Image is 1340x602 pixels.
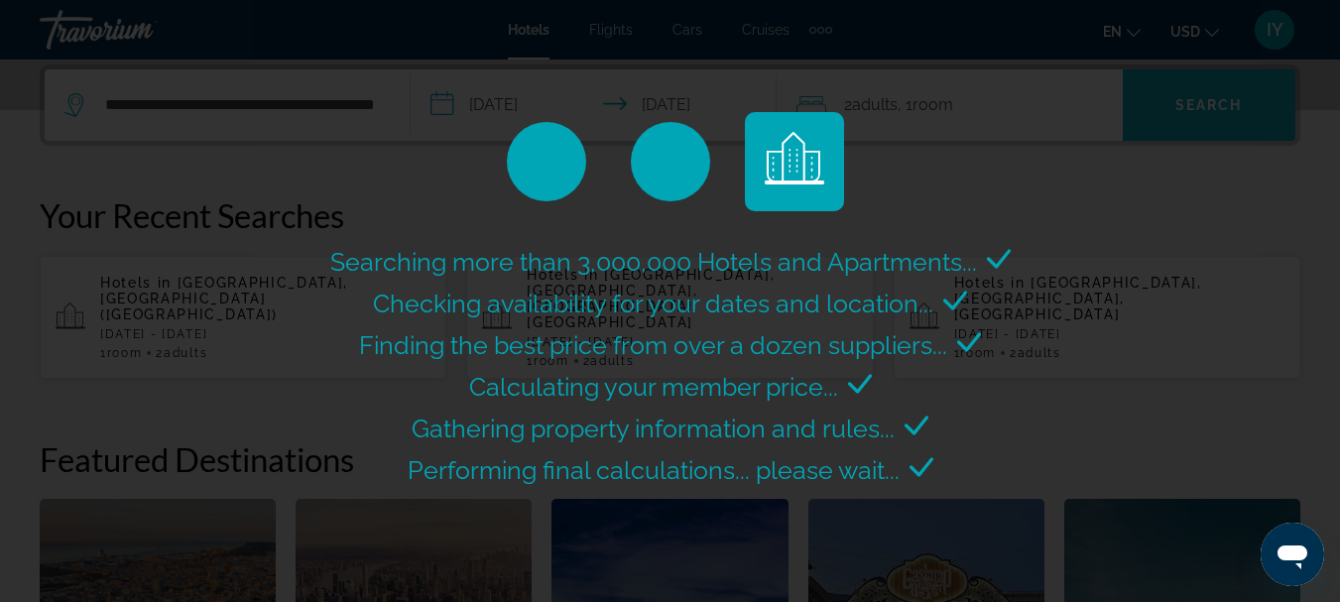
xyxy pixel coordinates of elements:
span: Checking availability for your dates and location... [373,289,933,318]
iframe: Button to launch messaging window [1261,523,1324,586]
span: Searching more than 3,000,000 Hotels and Apartments... [330,247,977,277]
span: Calculating your member price... [469,372,838,402]
span: Performing final calculations... please wait... [408,455,900,485]
span: Gathering property information and rules... [412,414,895,443]
span: Finding the best price from over a dozen suppliers... [359,330,947,360]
